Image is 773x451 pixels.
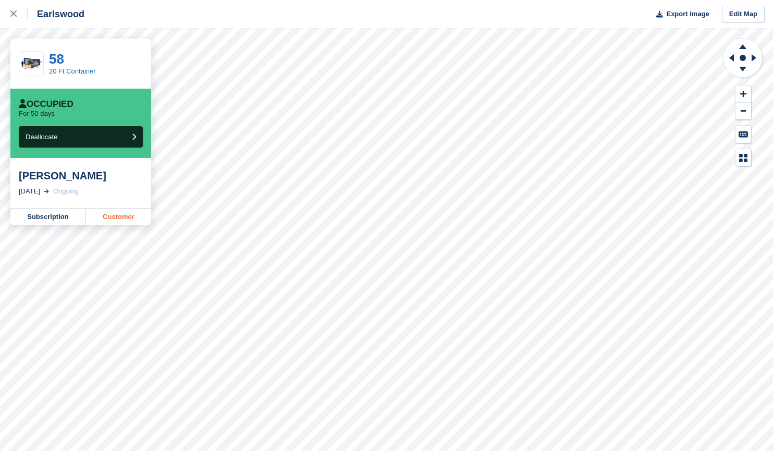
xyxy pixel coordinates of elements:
[666,9,709,19] span: Export Image
[26,133,57,141] span: Deallocate
[19,109,55,118] p: For 50 days
[722,6,765,23] a: Edit Map
[650,6,709,23] button: Export Image
[735,149,751,166] button: Map Legend
[53,186,79,197] div: Ongoing
[49,67,96,75] a: 20 Ft Container
[86,209,151,225] a: Customer
[735,126,751,143] button: Keyboard Shortcuts
[19,186,40,197] div: [DATE]
[19,55,43,73] img: 20-ft-container%20(34).jpg
[44,189,49,193] img: arrow-right-light-icn-cde0832a797a2874e46488d9cf13f60e5c3a73dbe684e267c42b8395dfbc2abf.svg
[19,126,143,148] button: Deallocate
[49,51,64,67] a: 58
[735,86,751,103] button: Zoom In
[28,8,84,20] div: Earlswood
[735,103,751,120] button: Zoom Out
[19,169,143,182] div: [PERSON_NAME]
[10,209,86,225] a: Subscription
[19,99,73,109] div: Occupied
